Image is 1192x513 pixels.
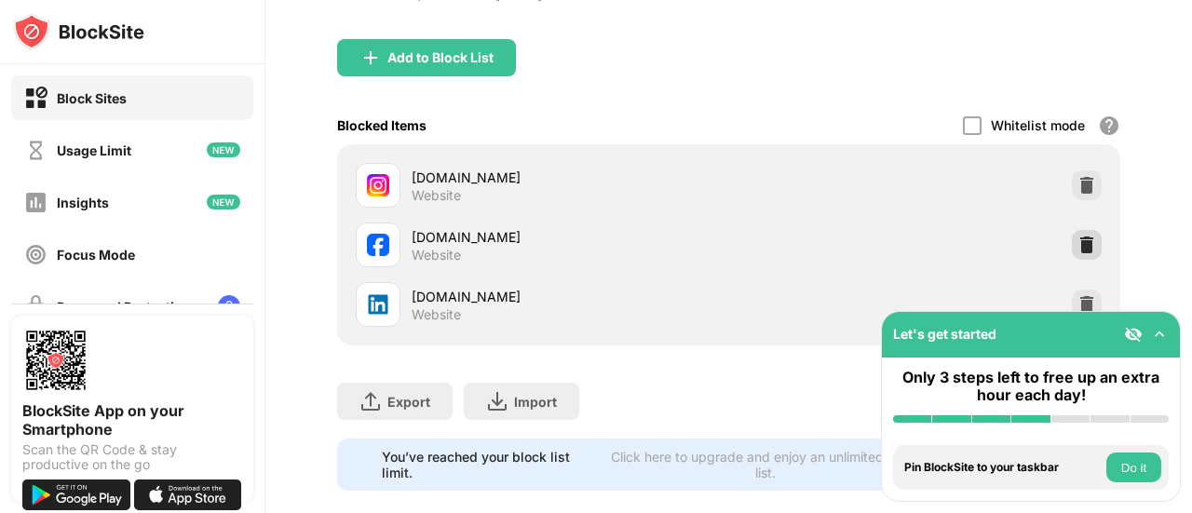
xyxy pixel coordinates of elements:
div: Export [387,394,430,410]
div: Focus Mode [57,247,135,263]
div: Import [514,394,557,410]
img: omni-setup-toggle.svg [1150,325,1169,344]
img: new-icon.svg [207,195,240,209]
div: Only 3 steps left to free up an extra hour each day! [893,369,1169,404]
button: Do it [1106,452,1161,482]
img: options-page-qr-code.png [22,327,89,394]
img: insights-off.svg [24,191,47,214]
div: Add to Block List [387,50,494,65]
img: download-on-the-app-store.svg [134,479,242,510]
img: favicons [367,174,389,196]
img: password-protection-off.svg [24,295,47,318]
img: logo-blocksite.svg [13,13,144,50]
div: You’ve reached your block list limit. [382,449,595,480]
div: [DOMAIN_NAME] [412,168,729,187]
img: get-it-on-google-play.svg [22,479,130,510]
div: Website [412,247,461,263]
div: Click here to upgrade and enjoy an unlimited block list. [606,449,927,480]
img: eye-not-visible.svg [1124,325,1143,344]
img: lock-menu.svg [218,295,240,317]
div: BlockSite App on your Smartphone [22,401,242,439]
div: Usage Limit [57,142,131,158]
div: Block Sites [57,90,127,106]
img: time-usage-off.svg [24,139,47,162]
img: new-icon.svg [207,142,240,157]
div: Website [412,306,461,323]
img: focus-off.svg [24,243,47,266]
div: Whitelist mode [991,117,1085,133]
div: [DOMAIN_NAME] [412,227,729,247]
img: favicons [367,234,389,256]
div: Scan the QR Code & stay productive on the go [22,442,242,472]
img: favicons [367,293,389,316]
div: Insights [57,195,109,210]
div: Pin BlockSite to your taskbar [904,461,1102,474]
div: Let's get started [893,326,996,342]
img: block-on.svg [24,87,47,110]
div: Website [412,187,461,204]
div: Blocked Items [337,117,427,133]
div: Password Protection [57,299,191,315]
div: [DOMAIN_NAME] [412,287,729,306]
